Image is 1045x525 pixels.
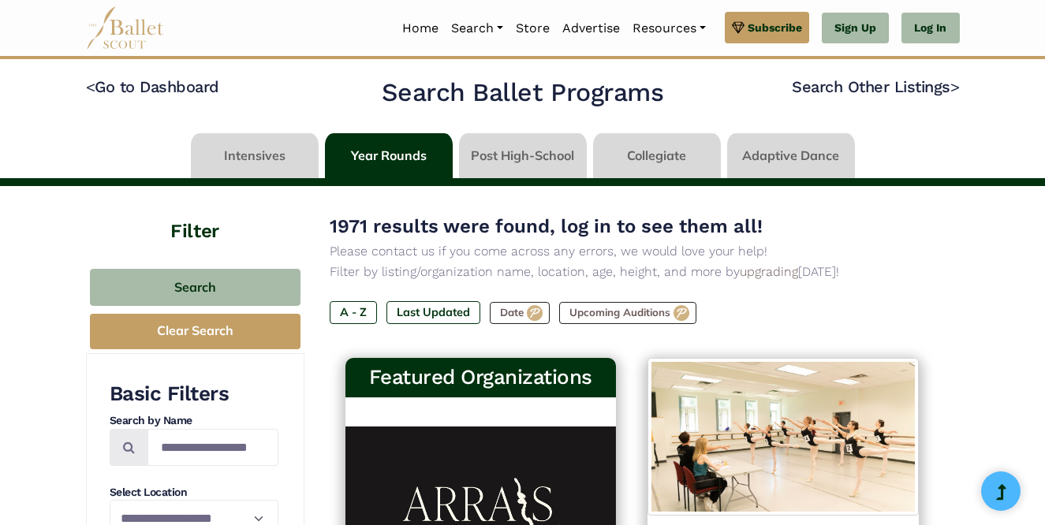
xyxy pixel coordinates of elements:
label: Last Updated [386,301,480,323]
button: Search [90,269,300,306]
li: Collegiate [590,133,724,178]
h4: Select Location [110,485,278,501]
input: Search by names... [147,429,278,466]
label: A - Z [330,301,377,323]
a: Subscribe [725,12,809,43]
img: gem.svg [732,19,745,36]
img: Logo [648,358,919,516]
h3: Basic Filters [110,381,278,408]
code: > [950,76,960,96]
label: Upcoming Auditions [559,302,696,324]
a: upgrading [740,264,798,279]
a: Log In [901,13,959,44]
li: Post High-School [456,133,590,178]
span: 1971 results were found, log in to see them all! [330,215,763,237]
h2: Search Ballet Programs [382,76,663,110]
button: Clear Search [90,314,300,349]
a: Advertise [556,12,626,45]
li: Year Rounds [322,133,456,178]
a: Search [445,12,509,45]
h3: Featured Organizations [358,364,604,391]
li: Adaptive Dance [724,133,858,178]
a: Search Other Listings> [792,77,959,96]
p: Please contact us if you come across any errors, we would love your help! [330,241,935,262]
h4: Search by Name [110,413,278,429]
h4: Filter [86,186,304,245]
span: Subscribe [748,19,802,36]
a: <Go to Dashboard [86,77,219,96]
p: Filter by listing/organization name, location, age, height, and more by [DATE]! [330,262,935,282]
a: Resources [626,12,712,45]
a: Sign Up [822,13,889,44]
code: < [86,76,95,96]
a: Store [509,12,556,45]
label: Date [490,302,550,324]
li: Intensives [188,133,322,178]
a: Home [396,12,445,45]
